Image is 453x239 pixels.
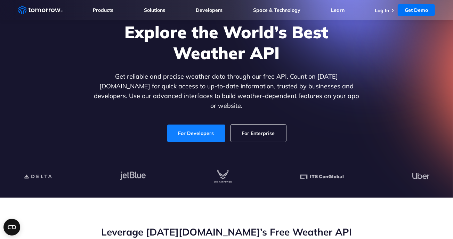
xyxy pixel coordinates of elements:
[92,22,361,63] h1: Explore the World’s Best Weather API
[167,125,225,142] a: For Developers
[375,7,389,14] a: Log In
[231,125,286,142] a: For Enterprise
[331,7,345,13] a: Learn
[398,4,435,16] a: Get Demo
[3,219,20,236] button: Open CMP widget
[144,7,165,13] a: Solutions
[253,7,300,13] a: Space & Technology
[92,72,361,111] p: Get reliable and precise weather data through our free API. Count on [DATE][DOMAIN_NAME] for quic...
[196,7,223,13] a: Developers
[18,225,435,239] h2: Leverage [DATE][DOMAIN_NAME]’s Free Weather API
[93,7,114,13] a: Products
[18,5,63,15] a: Home link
